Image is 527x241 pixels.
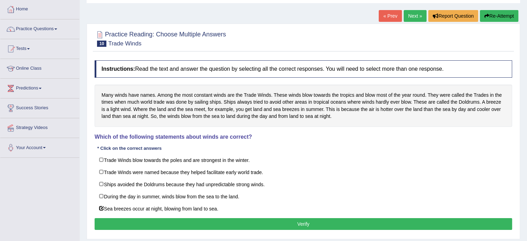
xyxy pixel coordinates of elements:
[95,202,512,215] label: Sea breezes occur at night, blowing from land to sea.
[0,19,79,37] a: Practice Questions
[95,190,512,203] label: During the day in summer, winds blow from the sea to the land.
[95,29,226,47] h2: Practice Reading: Choose Multiple Answers
[0,118,79,136] a: Strategy Videos
[95,218,512,230] button: Verify
[0,98,79,116] a: Success Stories
[95,134,512,140] h4: Which of the following statements about winds are correct?
[102,66,135,72] b: Instructions:
[97,41,106,47] span: 10
[95,178,512,190] label: Ships avoided the Doldrums because they had unpredictable strong winds.
[95,85,512,127] div: Many winds have names. Among the most constant winds are the Trade Winds. These winds blow toward...
[95,145,164,152] div: * Click on the correct answers
[0,59,79,76] a: Online Class
[404,10,427,22] a: Next »
[95,166,512,178] label: Trade Winds were named because they helped facilitate early world trade.
[428,10,478,22] button: Report Question
[95,154,512,166] label: Trade Winds blow towards the poles and are strongest in the winter.
[480,10,518,22] button: Re-Attempt
[108,40,141,47] small: Trade Winds
[0,39,79,57] a: Tests
[0,138,79,155] a: Your Account
[95,60,512,78] h4: Read the text and answer the question by selecting all the correct responses. You will need to se...
[0,79,79,96] a: Predictions
[379,10,402,22] a: « Prev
